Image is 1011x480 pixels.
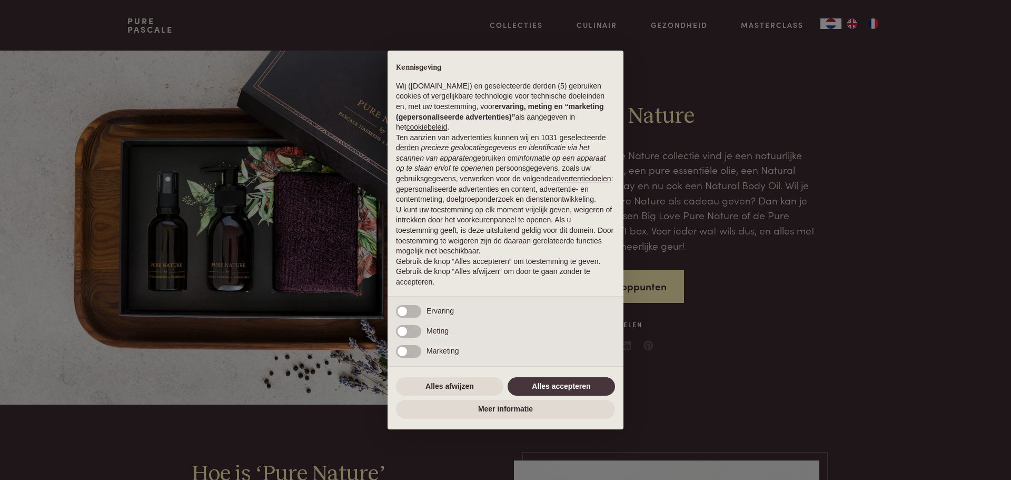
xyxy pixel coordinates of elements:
button: derden [396,143,419,153]
em: informatie op een apparaat op te slaan en/of te openen [396,154,606,173]
span: Meting [427,327,449,335]
button: advertentiedoelen [552,174,611,184]
h2: Kennisgeving [396,63,615,73]
p: U kunt uw toestemming op elk moment vrijelijk geven, weigeren of intrekken door het voorkeurenpan... [396,205,615,257]
p: Wij ([DOMAIN_NAME]) en geselecteerde derden (5) gebruiken cookies of vergelijkbare technologie vo... [396,81,615,133]
p: Gebruik de knop “Alles accepteren” om toestemming te geven. Gebruik de knop “Alles afwijzen” om d... [396,257,615,288]
span: Ervaring [427,307,454,315]
button: Alles accepteren [508,377,615,396]
strong: ervaring, meting en “marketing (gepersonaliseerde advertenties)” [396,102,603,121]
button: Alles afwijzen [396,377,503,396]
em: precieze geolocatiegegevens en identificatie via het scannen van apparaten [396,143,589,162]
p: Ten aanzien van advertenties kunnen wij en 1031 geselecteerde gebruiken om en persoonsgegevens, z... [396,133,615,205]
span: Marketing [427,347,459,355]
button: Meer informatie [396,400,615,419]
a: cookiebeleid [406,123,447,131]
